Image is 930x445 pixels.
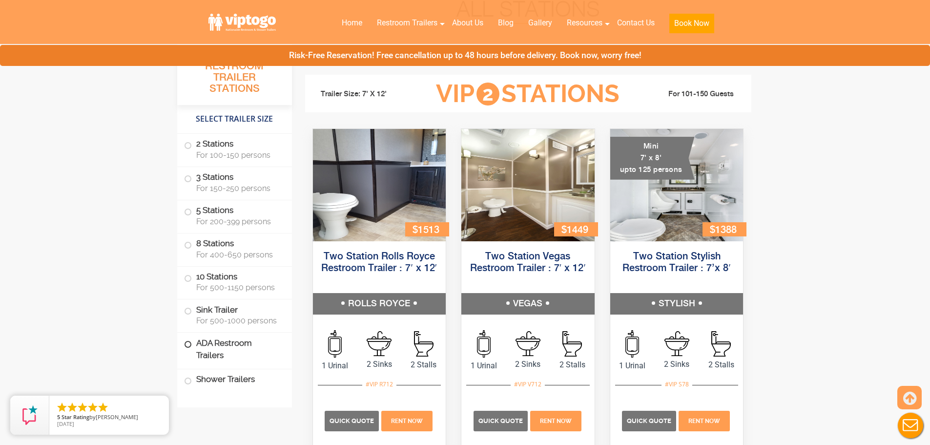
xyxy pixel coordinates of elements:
[891,406,930,445] button: Live Chat
[516,331,540,356] img: an icon of sink
[66,402,78,413] li: 
[184,333,285,366] label: ADA Restroom Trailers
[669,14,714,33] button: Book Now
[474,416,529,425] a: Quick Quote
[405,222,449,236] div: $1513
[529,416,582,425] a: Rent Now
[312,80,421,109] li: Trailer Size: 7' X 12'
[196,184,280,193] span: For 150-250 persons
[184,200,285,231] label: 5 Stations
[625,330,639,358] img: an icon of urinal
[521,12,559,34] a: Gallery
[177,46,292,105] h3: All Portable Restroom Trailer Stations
[367,331,392,356] img: an icon of sink
[334,12,370,34] a: Home
[370,12,445,34] a: Restroom Trailers
[330,417,374,424] span: Quick Quote
[699,359,744,371] span: 2 Stalls
[491,12,521,34] a: Blog
[414,331,434,357] img: an icon of Stall
[196,316,280,325] span: For 500-1000 persons
[96,413,138,421] span: [PERSON_NAME]
[610,137,695,180] div: Mini 7' x 8' upto 125 persons
[184,134,285,164] label: 2 Stations
[478,417,523,424] span: Quick Quote
[196,250,280,259] span: For 400-650 persons
[328,330,342,358] img: an icon of urinal
[184,167,285,197] label: 3 Stations
[184,267,285,297] label: 10 Stations
[196,150,280,160] span: For 100-150 persons
[97,402,109,413] li: 
[391,418,423,424] span: Rent Now
[461,129,595,241] img: Side view of two station restroom trailer with separate doors for males and females
[477,330,491,358] img: an icon of urinal
[20,405,40,425] img: Review Rating
[445,12,491,34] a: About Us
[559,12,610,34] a: Resources
[177,110,292,128] h4: Select Trailer Size
[362,378,396,391] div: #VIP R712
[461,360,506,372] span: 1 Urinal
[313,360,357,372] span: 1 Urinal
[627,417,671,424] span: Quick Quote
[184,233,285,264] label: 8 Stations
[610,129,744,241] img: A mini restroom trailer with two separate stations and separate doors for males and females
[664,331,689,356] img: an icon of sink
[325,416,380,425] a: Quick Quote
[87,402,99,413] li: 
[554,222,598,236] div: $1449
[184,369,285,390] label: Shower Trailers
[540,418,572,424] span: Rent Now
[610,360,655,372] span: 1 Urinal
[476,83,499,106] span: 2
[688,418,720,424] span: Rent Now
[62,413,89,421] span: Star Rating
[184,299,285,330] label: Sink Trailer
[550,359,595,371] span: 2 Stalls
[655,359,699,370] span: 2 Sinks
[635,88,744,100] li: For 101-150 Guests
[678,416,731,425] a: Rent Now
[357,359,401,370] span: 2 Sinks
[77,402,88,413] li: 
[380,416,434,425] a: Rent Now
[622,416,678,425] a: Quick Quote
[57,414,161,421] span: by
[562,331,582,357] img: an icon of Stall
[401,359,446,371] span: 2 Stalls
[313,129,446,241] img: Side view of two station restroom trailer with separate doors for males and females
[703,222,746,236] div: $1388
[662,12,722,39] a: Book Now
[57,420,74,427] span: [DATE]
[661,378,692,391] div: #VIP S78
[196,217,280,226] span: For 200-399 persons
[421,81,635,107] h3: VIP Stations
[313,293,446,315] h5: ROLLS ROYCE
[511,378,545,391] div: #VIP V712
[321,252,437,274] a: Two Station Rolls Royce Restroom Trailer : 7′ x 12′
[506,359,550,370] span: 2 Sinks
[461,293,595,315] h5: VEGAS
[610,293,744,315] h5: STYLISH
[196,283,280,292] span: For 500-1150 persons
[56,402,68,413] li: 
[622,252,730,274] a: Two Station Stylish Restroom Trailer : 7’x 8′
[470,252,586,274] a: Two Station Vegas Restroom Trailer : 7′ x 12′
[610,12,662,34] a: Contact Us
[57,413,60,421] span: 5
[711,331,731,357] img: an icon of Stall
